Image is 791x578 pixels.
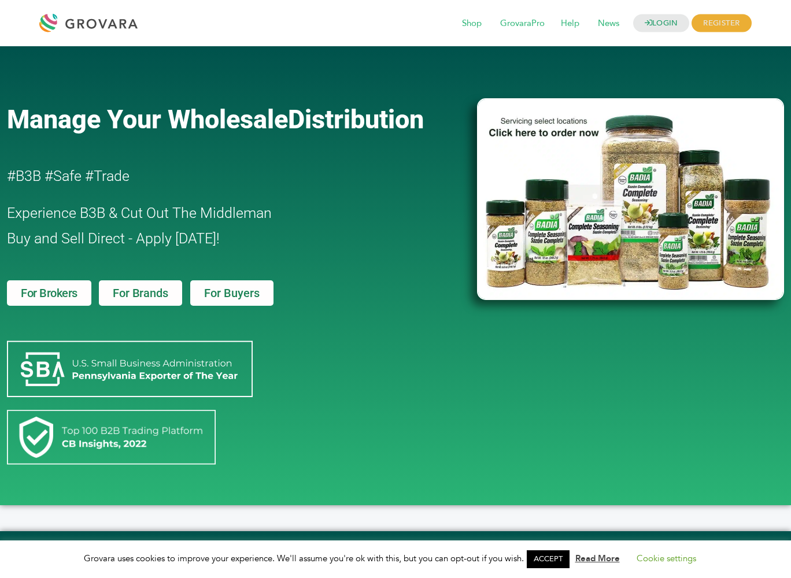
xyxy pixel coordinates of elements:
span: Manage Your Wholesale [7,104,288,135]
a: GrovaraPro [492,17,553,30]
span: For Buyers [204,287,260,299]
span: GrovaraPro [492,13,553,35]
a: For Brands [99,280,182,306]
span: REGISTER [692,14,751,32]
span: For Brands [113,287,168,299]
span: For Brokers [21,287,77,299]
span: Shop [454,13,490,35]
a: Manage Your WholesaleDistribution [7,104,458,135]
a: Shop [454,17,490,30]
a: News [590,17,627,30]
a: LOGIN [633,14,690,32]
span: Grovara uses cookies to improve your experience. We'll assume you're ok with this, but you can op... [84,553,708,564]
a: Help [553,17,587,30]
a: ACCEPT [527,550,570,568]
span: News [590,13,627,35]
a: For Buyers [190,280,273,306]
span: Distribution [288,104,424,135]
span: Experience B3B & Cut Out The Middleman [7,205,272,221]
span: Help [553,13,587,35]
a: Read More [575,553,620,564]
h2: #B3B #Safe #Trade [7,164,411,189]
a: Cookie settings [637,553,696,564]
a: For Brokers [7,280,91,306]
span: Buy and Sell Direct - Apply [DATE]! [7,230,220,247]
